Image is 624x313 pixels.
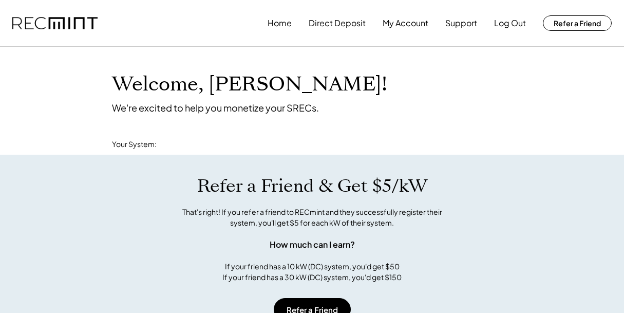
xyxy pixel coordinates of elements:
[12,17,98,30] img: recmint-logotype%403x.png
[543,15,612,31] button: Refer a Friend
[383,13,428,33] button: My Account
[222,261,402,283] div: If your friend has a 10 kW (DC) system, you'd get $50 If your friend has a 30 kW (DC) system, you...
[309,13,366,33] button: Direct Deposit
[268,13,292,33] button: Home
[112,72,387,97] h1: Welcome, [PERSON_NAME]!
[494,13,526,33] button: Log Out
[197,175,427,197] h1: Refer a Friend & Get $5/kW
[112,102,319,114] div: We're excited to help you monetize your SRECs.
[112,139,157,150] div: Your System:
[171,207,453,228] div: That's right! If you refer a friend to RECmint and they successfully register their system, you'l...
[445,13,477,33] button: Support
[270,238,355,251] div: How much can I earn?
